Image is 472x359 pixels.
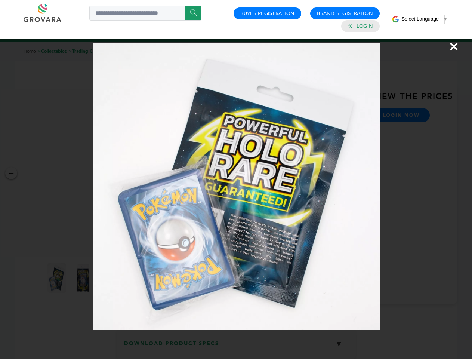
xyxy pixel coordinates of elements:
[443,16,448,22] span: ▼
[317,10,373,17] a: Brand Registration
[357,23,373,30] a: Login
[401,16,439,22] span: Select Language
[89,6,201,21] input: Search a product or brand...
[240,10,294,17] a: Buyer Registration
[401,16,448,22] a: Select Language​
[449,36,459,57] span: ×
[93,43,380,330] img: Image Preview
